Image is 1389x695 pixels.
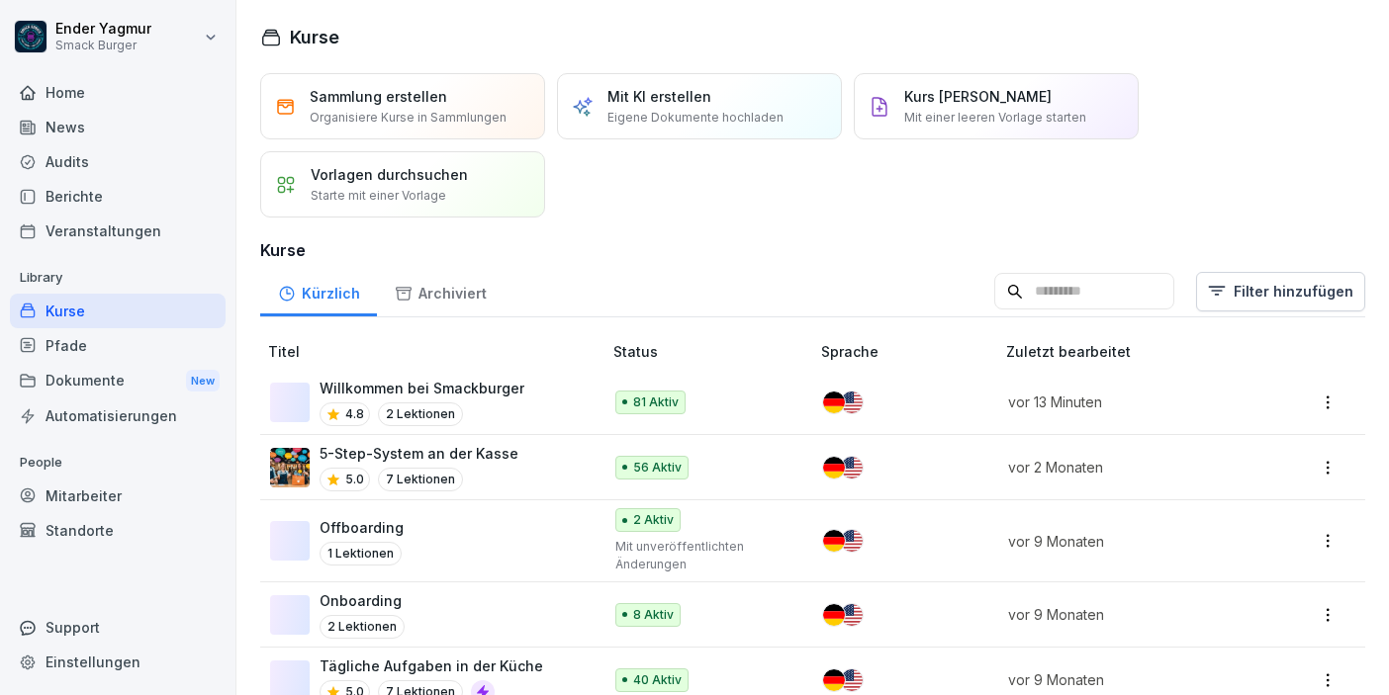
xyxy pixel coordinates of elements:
a: Home [10,75,226,110]
img: de.svg [823,457,845,478]
p: Onboarding [320,590,405,611]
p: Mit einer leeren Vorlage starten [904,109,1086,127]
a: Standorte [10,513,226,548]
a: Kürzlich [260,266,377,316]
img: de.svg [823,669,845,691]
p: 1 Lektionen [320,542,402,565]
a: News [10,110,226,144]
a: Audits [10,144,226,179]
p: 8 Aktiv [633,606,674,624]
p: 56 Aktiv [633,459,682,477]
p: Mit KI erstellen [607,86,711,107]
a: Kurse [10,294,226,328]
a: Berichte [10,179,226,214]
p: Sammlung erstellen [310,86,447,107]
p: Titel [268,341,605,362]
p: 81 Aktiv [633,393,679,411]
a: Veranstaltungen [10,214,226,248]
h3: Kurse [260,238,1365,262]
p: Organisiere Kurse in Sammlungen [310,109,507,127]
p: People [10,447,226,478]
p: Kurs [PERSON_NAME] [904,86,1052,107]
img: us.svg [841,669,863,691]
a: Mitarbeiter [10,478,226,513]
p: Offboarding [320,517,404,538]
img: us.svg [841,457,863,478]
img: de.svg [823,604,845,626]
a: Pfade [10,328,226,363]
a: Automatisierungen [10,398,226,433]
p: Smack Burger [55,39,151,52]
p: 7 Lektionen [378,468,463,491]
p: 2 Lektionen [378,402,463,426]
p: Library [10,262,226,294]
p: Tägliche Aufgaben in der Küche [320,655,543,676]
p: 5.0 [345,471,364,488]
p: 2 Lektionen [320,615,405,639]
img: de.svg [823,391,845,413]
p: 5-Step-System an der Kasse [320,443,518,464]
p: 2 Aktiv [633,511,674,529]
h1: Kurse [290,24,339,50]
p: vor 2 Monaten [1008,457,1250,478]
a: DokumenteNew [10,363,226,399]
p: 4.8 [345,405,364,423]
img: us.svg [841,604,863,626]
p: vor 9 Monaten [1008,604,1250,625]
img: us.svg [841,530,863,552]
p: 40 Aktiv [633,671,682,689]
img: de.svg [823,530,845,552]
p: Eigene Dokumente hochladen [607,109,784,127]
button: Filter hinzufügen [1196,272,1365,311]
p: Vorlagen durchsuchen [311,164,468,185]
p: Zuletzt bearbeitet [1006,341,1273,362]
img: ddvzrcgd9em4nn9e4wobyf9v.png [270,448,310,487]
a: Einstellungen [10,645,226,679]
div: Support [10,610,226,645]
p: vor 9 Monaten [1008,531,1250,552]
div: Dokumente [10,363,226,399]
p: Willkommen bei Smackburger [320,378,524,398]
p: Starte mit einer Vorlage [311,187,446,205]
p: Sprache [821,341,998,362]
div: New [186,370,220,392]
p: vor 13 Minuten [1008,391,1250,412]
p: vor 9 Monaten [1008,669,1250,690]
p: Ender Yagmur [55,21,151,38]
img: us.svg [841,391,863,413]
p: Mit unveröffentlichten Änderungen [615,538,789,573]
a: Archiviert [377,266,504,316]
p: Status [613,341,813,362]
